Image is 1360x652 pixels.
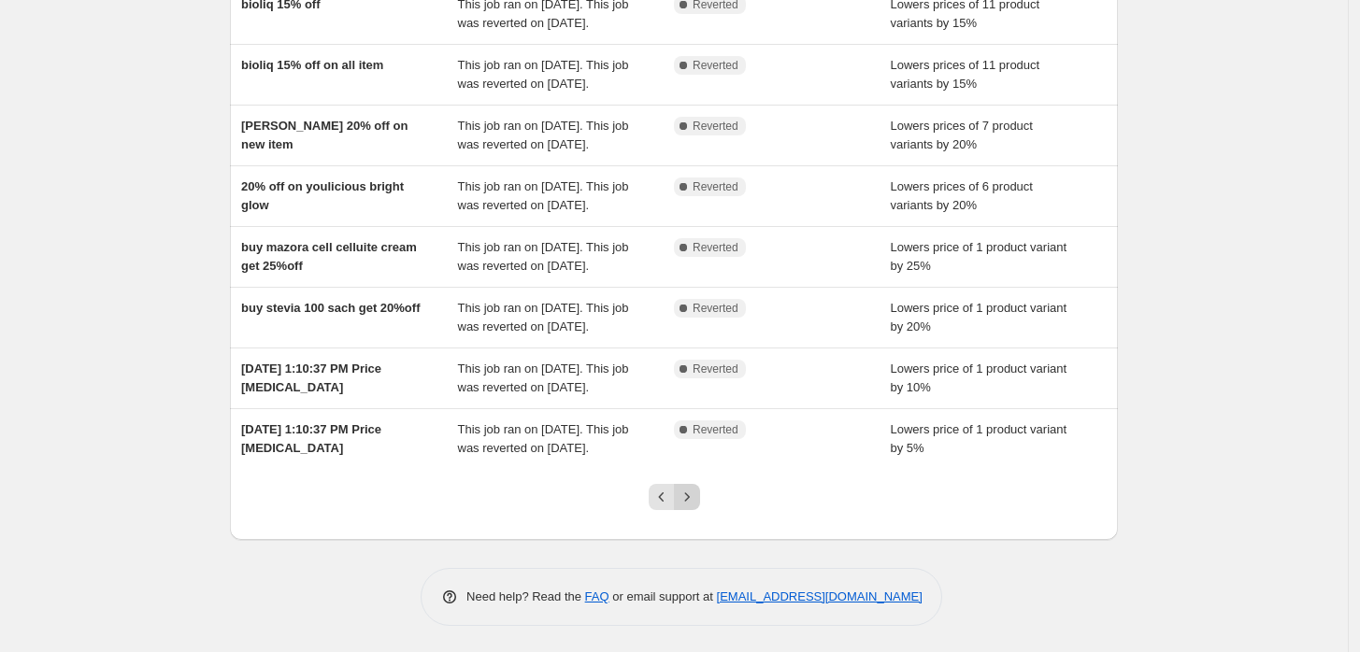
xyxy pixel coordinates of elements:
span: [DATE] 1:10:37 PM Price [MEDICAL_DATA] [241,422,381,455]
span: Reverted [693,58,738,73]
span: Lowers price of 1 product variant by 25% [891,240,1067,273]
span: This job ran on [DATE]. This job was reverted on [DATE]. [458,58,629,91]
span: This job ran on [DATE]. This job was reverted on [DATE]. [458,361,629,394]
span: buy stevia 100 sach get 20%off [241,301,420,315]
a: FAQ [585,589,609,603]
span: Reverted [693,301,738,316]
span: buy mazora cell celluite cream get 25%off [241,240,417,273]
span: Reverted [693,179,738,194]
span: Need help? Read the [466,589,585,603]
span: Reverted [693,119,738,134]
span: Lowers price of 1 product variant by 5% [891,422,1067,455]
span: Lowers prices of 6 product variants by 20% [891,179,1033,212]
span: bioliq 15% off on all item [241,58,383,72]
span: This job ran on [DATE]. This job was reverted on [DATE]. [458,301,629,333]
span: Lowers prices of 11 product variants by 15% [891,58,1040,91]
button: Next [674,484,700,510]
span: This job ran on [DATE]. This job was reverted on [DATE]. [458,179,629,212]
button: Previous [649,484,675,510]
span: Reverted [693,240,738,255]
span: Lowers price of 1 product variant by 20% [891,301,1067,333]
span: Lowers price of 1 product variant by 10% [891,361,1067,394]
span: 20% off on youlicious bright glow [241,179,404,212]
span: Reverted [693,361,738,376]
nav: Pagination [649,484,700,510]
span: This job ran on [DATE]. This job was reverted on [DATE]. [458,119,629,151]
span: [PERSON_NAME] 20% off on new item [241,119,408,151]
span: or email support at [609,589,717,603]
span: [DATE] 1:10:37 PM Price [MEDICAL_DATA] [241,361,381,394]
span: This job ran on [DATE]. This job was reverted on [DATE]. [458,422,629,455]
span: This job ran on [DATE]. This job was reverted on [DATE]. [458,240,629,273]
a: [EMAIL_ADDRESS][DOMAIN_NAME] [717,589,923,603]
span: Reverted [693,422,738,437]
span: Lowers prices of 7 product variants by 20% [891,119,1033,151]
